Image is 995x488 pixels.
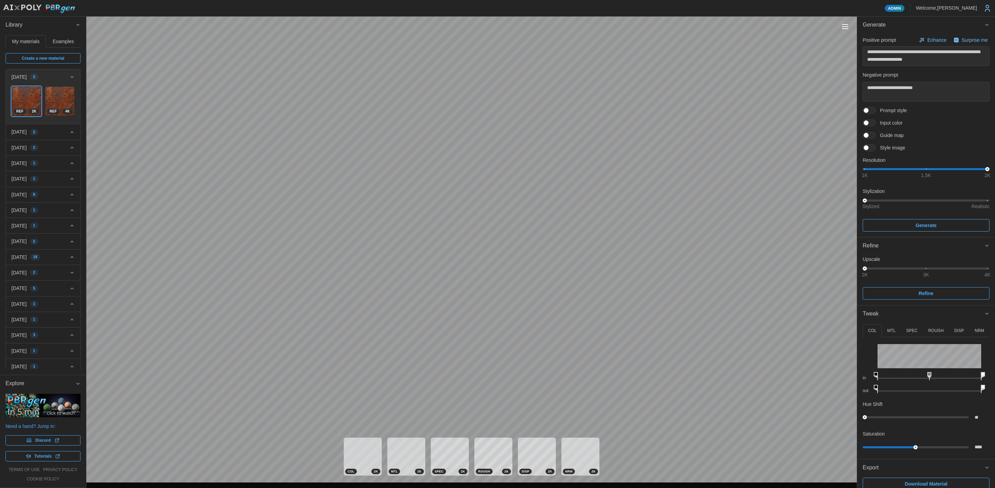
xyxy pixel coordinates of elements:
button: [DATE]1 [6,296,80,312]
button: Generate [863,219,989,232]
button: [DATE]1 [6,218,80,233]
p: Negative prompt [863,71,989,78]
p: [DATE] [11,332,27,339]
div: [DATE]2 [6,85,80,124]
img: E2e5R5nxyxEGcznzixKO [45,87,75,116]
span: 1 [33,348,35,354]
p: SPEC [906,328,918,334]
button: [DATE]1 [6,343,80,359]
span: 2 K [504,469,509,474]
div: Refine [857,254,995,305]
p: DISP [954,328,964,334]
span: 2 K [374,469,378,474]
span: 3 [33,332,35,338]
span: 2 [33,239,35,244]
p: [DATE] [11,363,27,370]
button: [DATE]2 [6,140,80,155]
img: PBRgen explained in 5 minutes [6,394,80,417]
p: MTL [887,328,895,334]
div: Tweak [857,322,995,459]
span: Export [863,459,984,476]
span: REF [16,109,23,114]
button: Refine [863,287,989,300]
span: Prompt style [876,107,907,114]
span: Admin [888,5,901,11]
span: 1 [33,301,35,307]
span: 2 [33,145,35,150]
p: [DATE] [11,301,27,308]
a: ZTw68bV6QGu0WAR1CPcn2KREF [11,86,41,116]
span: 2 [33,129,35,135]
span: Library [6,17,75,33]
span: Style image [876,144,905,151]
p: Resolution [863,157,989,164]
a: Tutorials [6,451,80,461]
span: MTL [391,469,398,474]
span: Generate [916,219,937,231]
span: 18 [33,254,37,260]
p: Upscale [863,256,989,263]
p: [DATE] [11,316,27,323]
p: [DATE] [11,269,27,276]
p: Enhance [927,37,948,43]
span: Examples [53,39,74,44]
p: Positive prompt [863,37,896,43]
p: in [863,375,872,381]
span: COL [348,469,354,474]
span: Explore [6,375,75,392]
p: out [863,388,872,394]
p: Surprise me [962,37,989,43]
p: [DATE] [11,285,27,292]
div: Generate [857,33,995,237]
button: [DATE]3 [6,328,80,343]
span: 5 [33,286,35,291]
button: Enhance [917,35,948,45]
span: 2 K [32,109,36,114]
span: 6 [33,192,35,197]
span: 1 [33,160,35,166]
p: ROUGH [928,328,944,334]
p: Welcome, [PERSON_NAME] [916,4,977,11]
span: 2 K [548,469,552,474]
p: [DATE] [11,348,27,354]
button: [DATE]2 [6,265,80,280]
p: Need a hand? Jump in: [6,423,80,430]
span: ROUGH [478,469,490,474]
span: SPEC [435,469,444,474]
p: [DATE] [11,144,27,151]
span: 1 [33,317,35,322]
p: [DATE] [11,74,27,80]
button: Generate [857,17,995,33]
p: Hue Shift [863,401,883,408]
span: Generate [863,17,984,33]
span: 2 [33,74,35,80]
a: Discord [6,435,80,446]
p: [DATE] [11,238,27,245]
span: Tutorials [35,451,52,461]
button: Surprise me [952,35,989,45]
button: [DATE]2 [6,69,80,85]
button: [DATE]5 [6,281,80,296]
button: Tweak [857,305,995,322]
p: NRM [975,328,984,334]
span: 2 K [417,469,421,474]
span: Create a new material [22,53,64,63]
a: E2e5R5nxyxEGcznzixKO4KREF [45,86,75,116]
button: [DATE]18 [6,250,80,265]
span: Guide map [876,132,903,139]
button: [DATE]6 [6,187,80,202]
button: [DATE]2 [6,234,80,249]
span: 4 K [65,109,70,114]
p: [DATE] [11,191,27,198]
div: Refine [863,242,984,250]
button: [DATE]1 [6,203,80,218]
span: NRM [565,469,572,474]
button: [DATE]1 [6,171,80,186]
span: 2 K [461,469,465,474]
p: [DATE] [11,175,27,182]
span: My materials [12,39,39,44]
span: Tweak [863,305,984,322]
button: [DATE]1 [6,359,80,374]
span: 1 [33,207,35,213]
span: REF [50,109,57,114]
